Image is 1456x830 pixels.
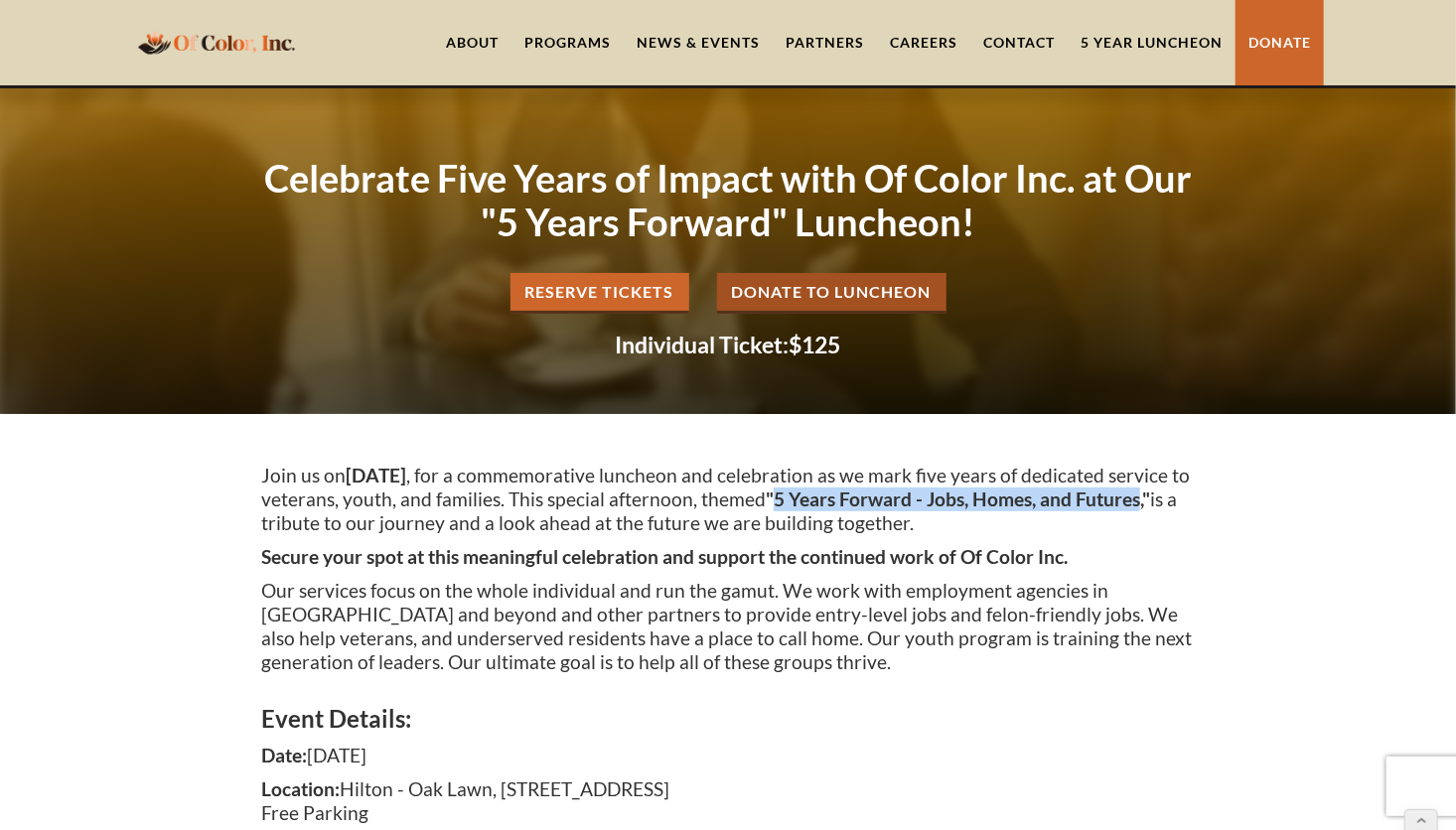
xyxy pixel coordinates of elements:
[261,744,1195,767] p: [DATE]
[261,704,411,733] strong: Event Details:
[261,545,1068,568] strong: Secure your spot at this meaningful celebration and support the continued work of Of Color Inc.
[261,334,1195,356] h2: $125
[261,464,1195,535] p: Join us on , for a commemorative luncheon and celebration as we mark five years of dedicated serv...
[132,19,301,66] a: home
[524,33,611,53] div: Programs
[717,273,946,314] a: Donate to Luncheon
[261,579,1195,674] p: Our services focus on the whole individual and run the gamut. We work with employment agencies in...
[261,744,307,766] strong: Date:
[346,464,406,486] strong: [DATE]
[510,273,689,314] a: Reserve Tickets
[766,487,1150,510] strong: "5 Years Forward - Jobs, Homes, and Futures,"
[264,155,1192,244] strong: Celebrate Five Years of Impact with Of Color Inc. at Our "5 Years Forward" Luncheon!
[616,331,790,358] strong: Individual Ticket:
[261,777,340,800] strong: Location:
[261,777,1195,825] p: Hilton - Oak Lawn, [STREET_ADDRESS] Free Parking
